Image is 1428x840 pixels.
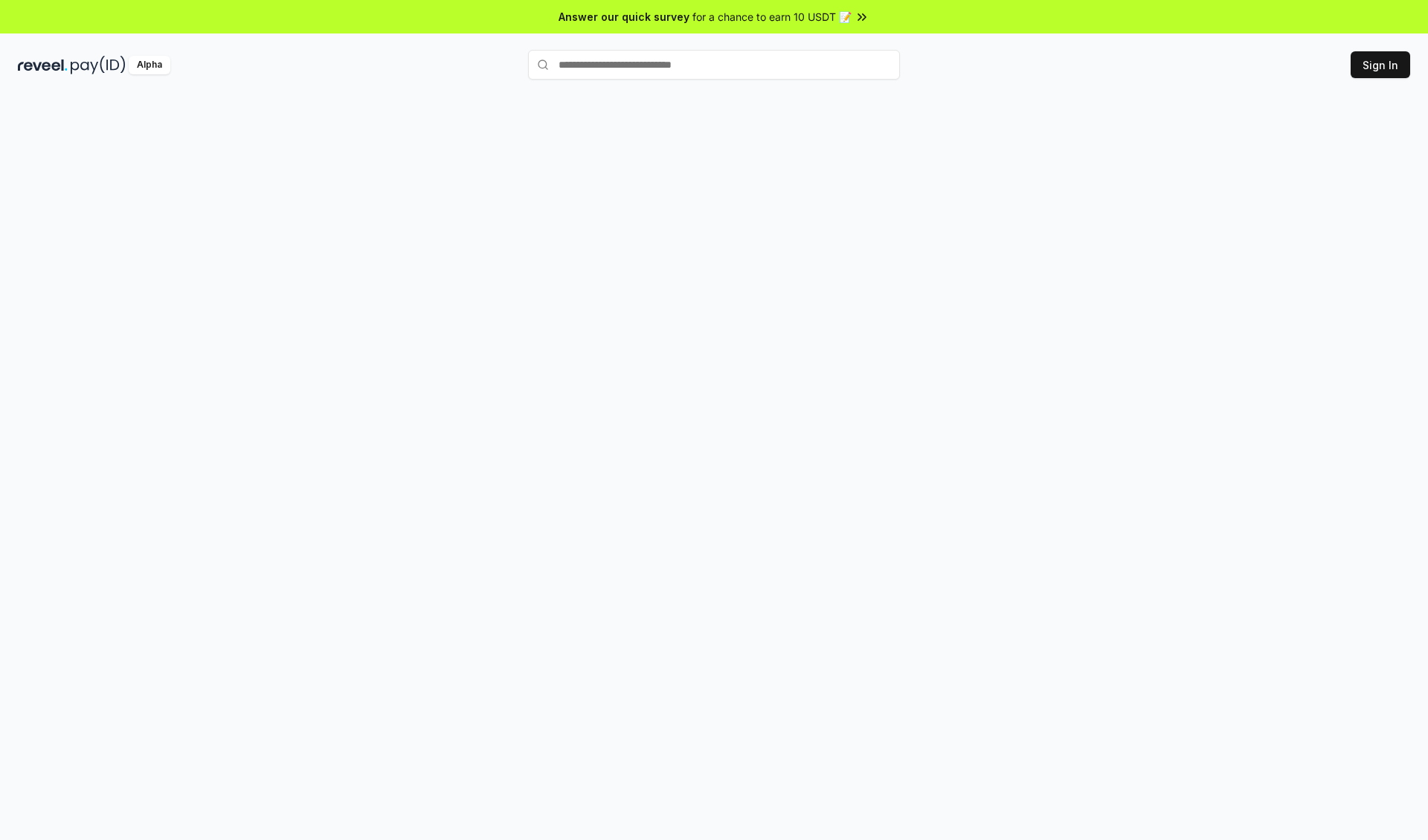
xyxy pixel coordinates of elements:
span: for a chance to earn 10 USDT 📝 [692,9,852,25]
img: reveel_dark [18,56,68,74]
img: pay_id [71,56,126,74]
span: Answer our quick survey [559,9,689,25]
button: Sign In [1351,51,1410,78]
div: Alpha [129,56,170,74]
